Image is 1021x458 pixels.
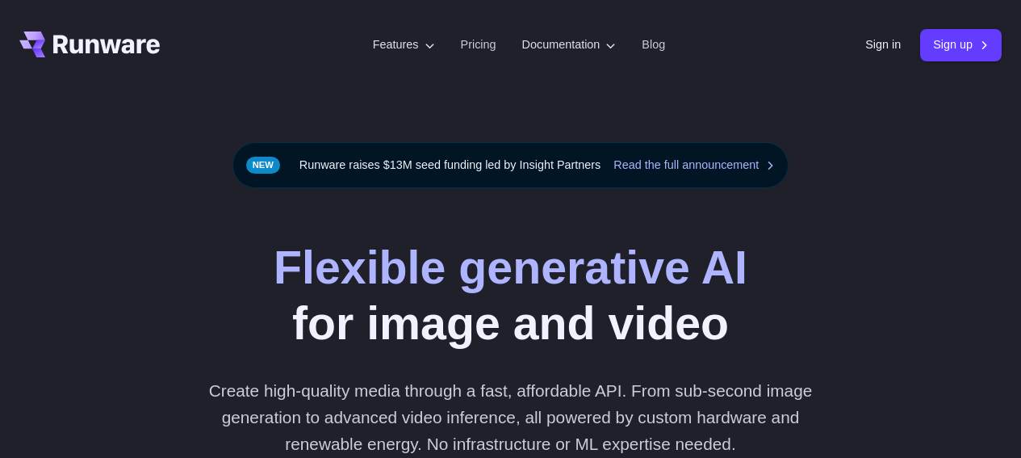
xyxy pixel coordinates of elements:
a: Pricing [461,36,496,54]
p: Create high-quality media through a fast, affordable API. From sub-second image generation to adv... [196,377,825,458]
a: Blog [642,36,665,54]
label: Features [373,36,435,54]
label: Documentation [522,36,617,54]
a: Sign in [865,36,901,54]
strong: Flexible generative AI [274,242,747,293]
a: Go to / [19,32,160,57]
a: Sign up [920,29,1002,61]
a: Read the full announcement [613,156,775,174]
div: Runware raises $13M seed funding led by Insight Partners [232,142,789,188]
h1: for image and video [274,240,747,351]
